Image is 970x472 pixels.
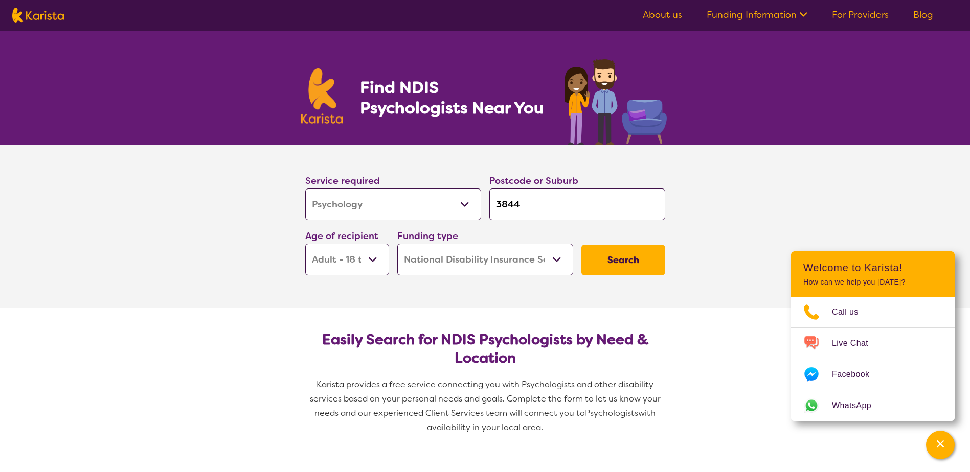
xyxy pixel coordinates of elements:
a: Web link opens in a new tab. [791,390,955,421]
span: Karista provides a free service connecting you with Psychologists and other disability services b... [310,379,663,418]
span: Facebook [832,367,882,382]
span: WhatsApp [832,398,884,413]
span: Call us [832,304,871,320]
img: psychology [561,55,669,145]
label: Service required [305,175,380,187]
label: Age of recipient [305,230,378,242]
h2: Easily Search for NDIS Psychologists by Need & Location [313,331,657,367]
button: Channel Menu [926,431,955,459]
img: Karista logo [12,8,64,23]
h2: Welcome to Karista! [803,262,942,274]
ul: Choose channel [791,297,955,421]
img: Karista logo [301,68,343,124]
span: Live Chat [832,336,881,351]
label: Postcode or Suburb [489,175,578,187]
input: Type [489,188,665,220]
div: Channel Menu [791,251,955,421]
span: Psychologists [585,408,638,418]
a: About us [643,9,682,21]
a: Funding Information [707,9,807,21]
button: Search [581,245,665,275]
label: Funding type [397,230,458,242]
p: How can we help you [DATE]? [803,278,942,287]
h1: Find NDIS Psychologists Near You [360,77,549,118]
a: Blog [913,9,933,21]
a: For Providers [832,9,889,21]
